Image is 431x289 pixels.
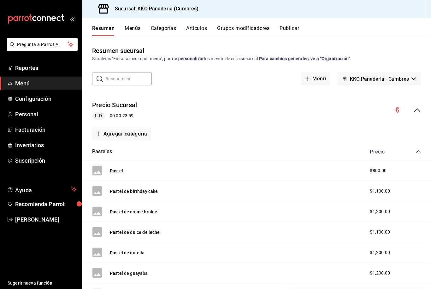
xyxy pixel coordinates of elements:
[110,188,158,194] button: Pastel de birthday cake
[259,56,351,61] strong: Para cambios generales, ve a “Organización”.
[370,188,390,194] span: $1,100.00
[8,280,77,286] span: Sugerir nueva función
[15,64,77,72] span: Reportes
[105,72,152,85] input: Buscar menú
[15,156,77,165] span: Suscripción
[7,38,78,51] button: Pregunta a Parrot AI
[280,25,299,36] button: Publicar
[370,167,387,174] span: $800.00
[69,16,74,21] button: open_drawer_menu
[370,249,390,256] span: $1,200.00
[370,208,390,215] span: $1,200.00
[92,101,137,110] button: Precio Sucursal
[350,76,409,82] span: KKO Panaderia - Cumbres
[370,229,390,235] span: $1,100.00
[17,41,68,48] span: Pregunta a Parrot AI
[217,25,269,36] button: Grupos modificadores
[110,168,123,174] button: Pastel
[110,5,198,13] h3: Sucursal: KKO Panaderia (Cumbres)
[4,46,78,52] a: Pregunta a Parrot AI
[92,25,115,36] button: Resumen
[15,185,68,193] span: Ayuda
[92,112,137,120] div: 00:00 - 23:59
[15,110,77,118] span: Personal
[92,148,112,155] button: Pasteles
[92,46,144,55] div: Resumen sucursal
[92,113,104,119] span: L-D
[151,25,176,36] button: Categorías
[363,149,404,155] div: Precio
[15,141,77,149] span: Inventarios
[15,125,77,134] span: Facturación
[15,95,77,103] span: Configuración
[186,25,207,36] button: Artículos
[82,95,431,125] div: collapse-menu-row
[110,250,145,256] button: Pastel de nutella
[110,229,160,235] button: Pastel de dulce de leche
[337,72,421,85] button: KKO Panaderia - Cumbres
[15,215,77,224] span: [PERSON_NAME]
[15,79,77,88] span: Menú
[92,55,421,62] div: Si activas ‘Editar artículo por menú’, podrás los menús de esta sucursal.
[178,56,204,61] strong: personalizar
[110,209,157,215] button: Pastel de creme brulee
[125,25,140,36] button: Menús
[370,270,390,276] span: $1,200.00
[301,72,330,85] button: Menú
[15,200,77,208] span: Recomienda Parrot
[110,270,148,276] button: Pastel de guayaba
[92,127,151,141] button: Agregar categoría
[416,149,421,154] button: collapse-category-row
[92,25,431,36] div: navigation tabs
